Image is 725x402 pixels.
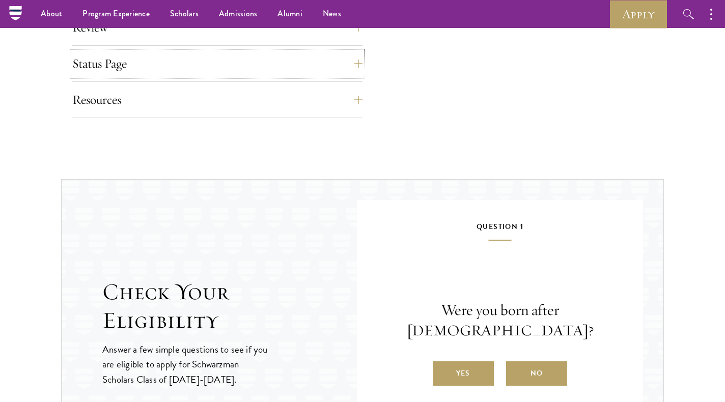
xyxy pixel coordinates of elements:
p: Were you born after [DEMOGRAPHIC_DATA]? [387,300,612,341]
label: Yes [433,361,494,386]
p: Answer a few simple questions to see if you are eligible to apply for Schwarzman Scholars Class o... [102,342,269,386]
button: Resources [72,88,362,112]
h5: Question 1 [387,220,612,241]
button: Status Page [72,51,362,76]
label: No [506,361,567,386]
h2: Check Your Eligibility [102,278,357,335]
